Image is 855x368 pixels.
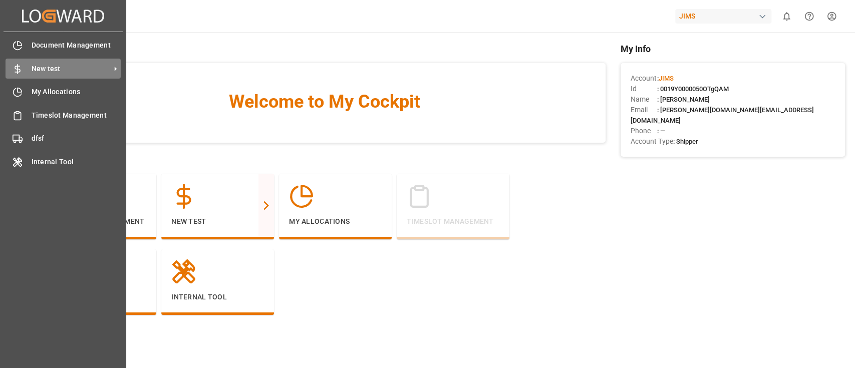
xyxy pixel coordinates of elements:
span: Phone [631,126,657,136]
span: Name [631,94,657,105]
span: Navigation [44,153,605,166]
span: Welcome to My Cockpit [64,88,585,115]
button: JIMS [675,7,775,26]
span: Account [631,73,657,84]
span: Internal Tool [32,157,121,167]
span: Account Type [631,136,673,147]
span: My Info [621,42,845,56]
div: JIMS [675,9,771,24]
span: : [PERSON_NAME][DOMAIN_NAME][EMAIL_ADDRESS][DOMAIN_NAME] [631,106,814,124]
span: My Allocations [32,87,121,97]
button: Help Center [798,5,820,28]
span: : Shipper [673,138,698,145]
span: Id [631,84,657,94]
p: My Allocations [289,216,382,227]
span: Document Management [32,40,121,51]
span: Timeslot Management [32,110,121,121]
p: New test [171,216,264,227]
span: : [657,75,674,82]
p: Internal Tool [171,292,264,302]
span: JIMS [659,75,674,82]
a: Internal Tool [6,152,121,171]
span: : 0019Y0000050OTgQAM [657,85,729,93]
span: : — [657,127,665,135]
button: show 0 new notifications [775,5,798,28]
a: dfsf [6,129,121,148]
span: New test [32,64,111,74]
a: Document Management [6,36,121,55]
a: My Allocations [6,82,121,102]
span: dfsf [32,133,121,144]
span: : [PERSON_NAME] [657,96,710,103]
span: Email [631,105,657,115]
